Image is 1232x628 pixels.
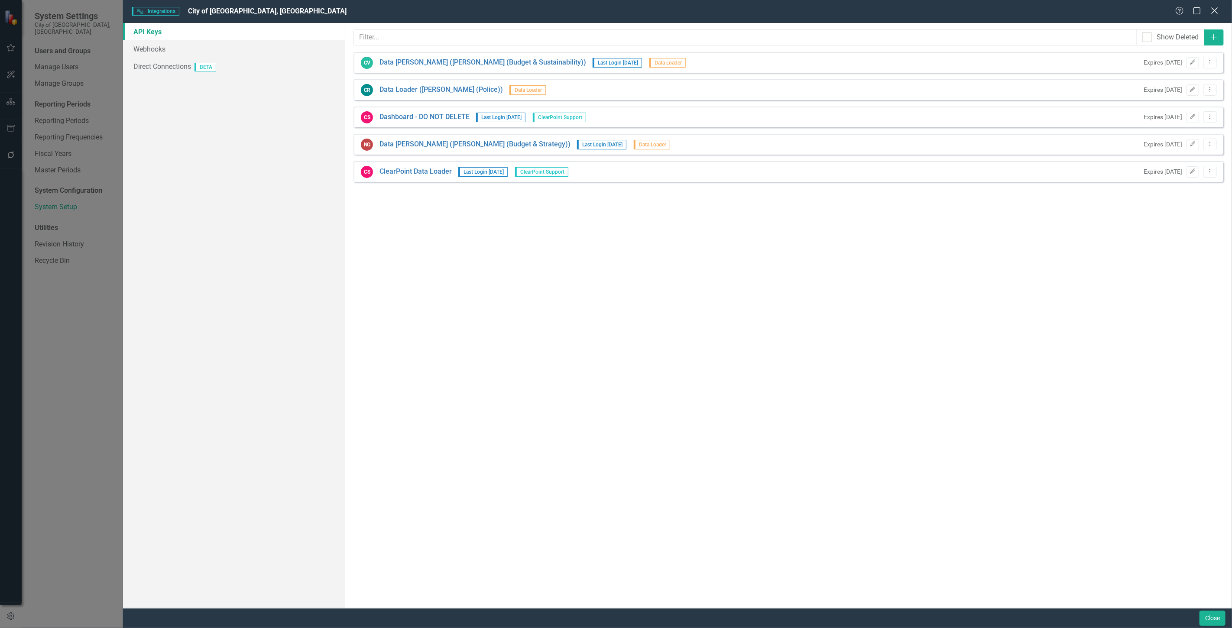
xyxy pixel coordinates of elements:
a: Dashboard - DO NOT DELETE [379,112,470,122]
div: Show Deleted [1157,32,1199,42]
small: Expires [DATE] [1144,113,1182,121]
span: Data Loader [649,58,686,68]
small: Expires [DATE] [1144,140,1182,149]
a: API Keys [123,23,345,40]
span: City of [GEOGRAPHIC_DATA], [GEOGRAPHIC_DATA] [188,7,347,15]
span: Data Loader [634,140,670,149]
input: Filter... [353,29,1137,45]
div: NG [361,139,373,151]
div: CR [361,84,373,96]
span: Last Login [DATE] [593,58,642,68]
span: Last Login [DATE] [577,140,626,149]
span: ClearPoint Support [515,167,568,177]
a: Data [PERSON_NAME] ([PERSON_NAME] (Budget & Strategy)) [379,139,571,149]
small: Expires [DATE] [1144,168,1182,176]
button: Close [1200,611,1226,626]
small: Expires [DATE] [1144,86,1182,94]
a: Data Loader ([PERSON_NAME] (Police)) [379,85,503,95]
span: Integrations [132,7,179,16]
a: ClearPoint Data Loader [379,167,452,177]
a: Direct Connections BETA [123,58,345,75]
span: BETA [195,63,216,71]
a: Data [PERSON_NAME] ([PERSON_NAME] (Budget & Sustainability)) [379,58,586,68]
small: Expires [DATE] [1144,58,1182,67]
span: Data Loader [509,85,546,95]
div: CS [361,111,373,123]
div: CS [361,166,373,178]
span: Last Login [DATE] [476,113,525,122]
span: Last Login [DATE] [458,167,508,177]
div: CV [361,57,373,69]
a: Webhooks [123,40,345,58]
span: ClearPoint Support [533,113,586,122]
